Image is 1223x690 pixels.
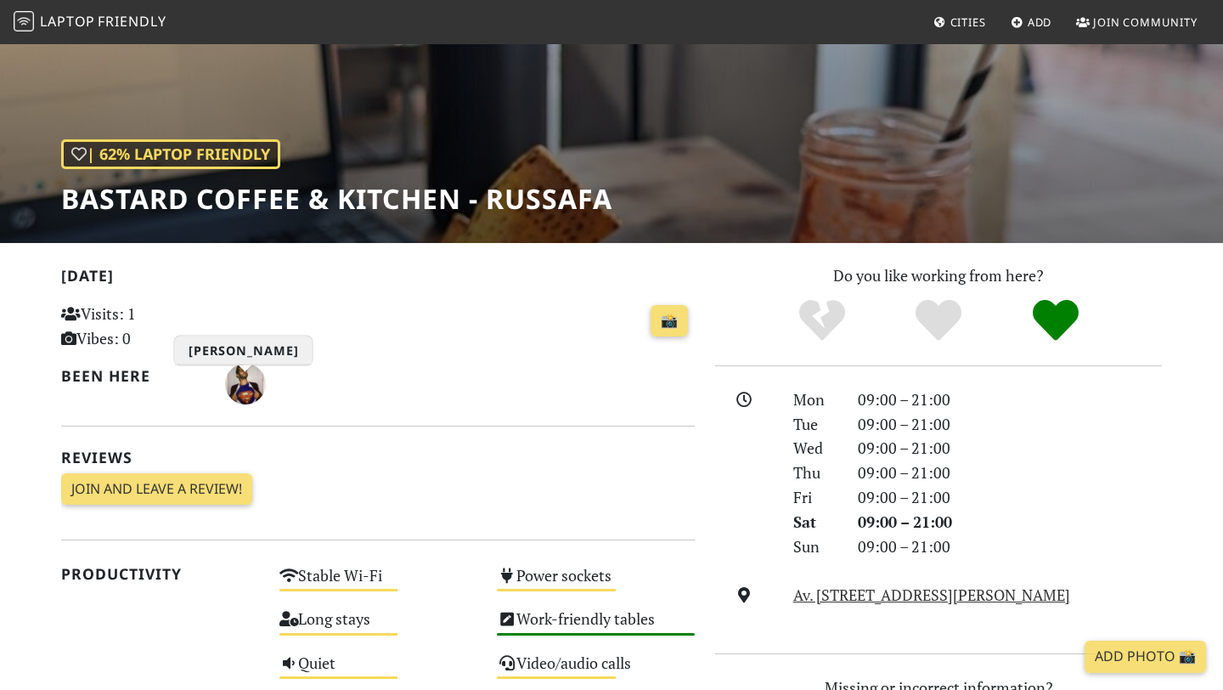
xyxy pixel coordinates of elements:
[14,8,166,37] a: LaptopFriendly LaptopFriendly
[1004,7,1059,37] a: Add
[61,139,280,169] div: | 62% Laptop Friendly
[225,364,266,404] img: 4637-giorgio.jpg
[764,297,881,344] div: No
[848,461,1172,485] div: 09:00 – 21:00
[848,387,1172,412] div: 09:00 – 21:00
[61,302,259,351] p: Visits: 1 Vibes: 0
[61,183,612,215] h1: BASTARD Coffee & Kitchen - Russafa
[487,605,705,648] div: Work-friendly tables
[175,336,313,365] h3: [PERSON_NAME]
[783,534,848,559] div: Sun
[225,372,266,393] span: Giorgio Rescio
[61,367,205,385] h2: Been here
[61,473,252,506] a: Join and leave a review!
[1085,641,1206,673] a: Add Photo 📸
[61,267,695,291] h2: [DATE]
[783,412,848,437] div: Tue
[997,297,1114,344] div: Definitely!
[880,297,997,344] div: Yes
[269,562,488,605] div: Stable Wi-Fi
[848,485,1172,510] div: 09:00 – 21:00
[848,534,1172,559] div: 09:00 – 21:00
[793,585,1070,605] a: Av. [STREET_ADDRESS][PERSON_NAME]
[950,14,986,30] span: Cities
[61,449,695,467] h2: Reviews
[783,461,848,485] div: Thu
[269,605,488,648] div: Long stays
[848,510,1172,534] div: 09:00 – 21:00
[783,436,848,461] div: Wed
[40,12,95,31] span: Laptop
[783,387,848,412] div: Mon
[783,510,848,534] div: Sat
[848,412,1172,437] div: 09:00 – 21:00
[1028,14,1052,30] span: Add
[927,7,993,37] a: Cities
[487,562,705,605] div: Power sockets
[98,12,166,31] span: Friendly
[715,263,1162,288] p: Do you like working from here?
[651,305,688,337] a: 📸
[14,11,34,31] img: LaptopFriendly
[783,485,848,510] div: Fri
[848,436,1172,461] div: 09:00 – 21:00
[61,565,259,583] h2: Productivity
[1093,14,1198,30] span: Join Community
[1069,7,1204,37] a: Join Community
